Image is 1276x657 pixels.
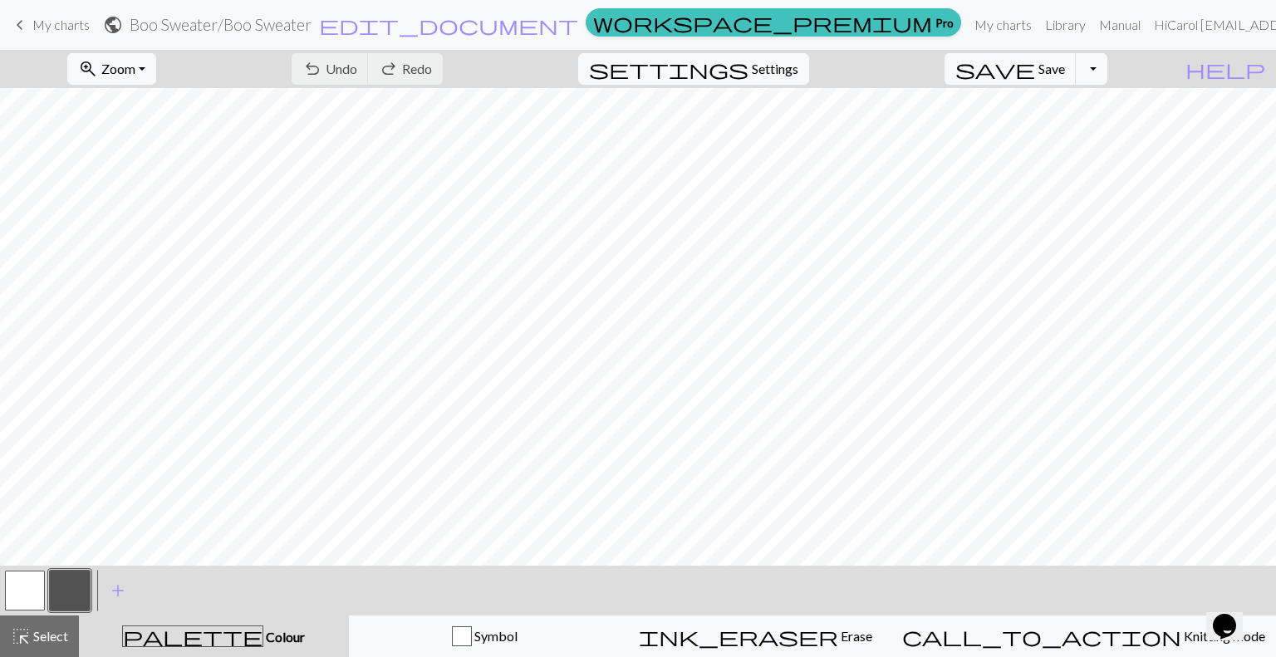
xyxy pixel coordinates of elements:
a: My charts [10,11,90,39]
button: Colour [79,615,349,657]
button: Erase [620,615,891,657]
span: My charts [32,17,90,32]
span: settings [589,57,748,81]
span: help [1185,57,1265,81]
span: palette [123,625,263,648]
span: save [955,57,1035,81]
button: Symbol [349,615,621,657]
span: Symbol [472,628,518,644]
span: keyboard_arrow_left [10,13,30,37]
a: Library [1038,8,1092,42]
span: ink_eraser [639,625,838,648]
button: Knitting mode [891,615,1276,657]
button: Zoom [67,53,156,85]
span: zoom_in [78,57,98,81]
span: workspace_premium [593,11,932,34]
iframe: chat widget [1206,591,1259,640]
span: add [108,579,128,602]
a: Pro [586,8,961,37]
span: Knitting mode [1181,628,1265,644]
a: My charts [968,8,1038,42]
span: Zoom [101,61,135,76]
button: SettingsSettings [578,53,809,85]
a: Manual [1092,8,1147,42]
span: highlight_alt [11,625,31,648]
span: edit_document [319,13,578,37]
span: public [103,13,123,37]
span: call_to_action [902,625,1181,648]
span: Settings [752,59,798,79]
span: Colour [263,629,305,645]
span: Select [31,628,68,644]
button: Save [945,53,1077,85]
span: Save [1038,61,1065,76]
h2: Boo Sweater / Boo Sweater [130,15,312,34]
i: Settings [589,59,748,79]
span: Erase [838,628,872,644]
